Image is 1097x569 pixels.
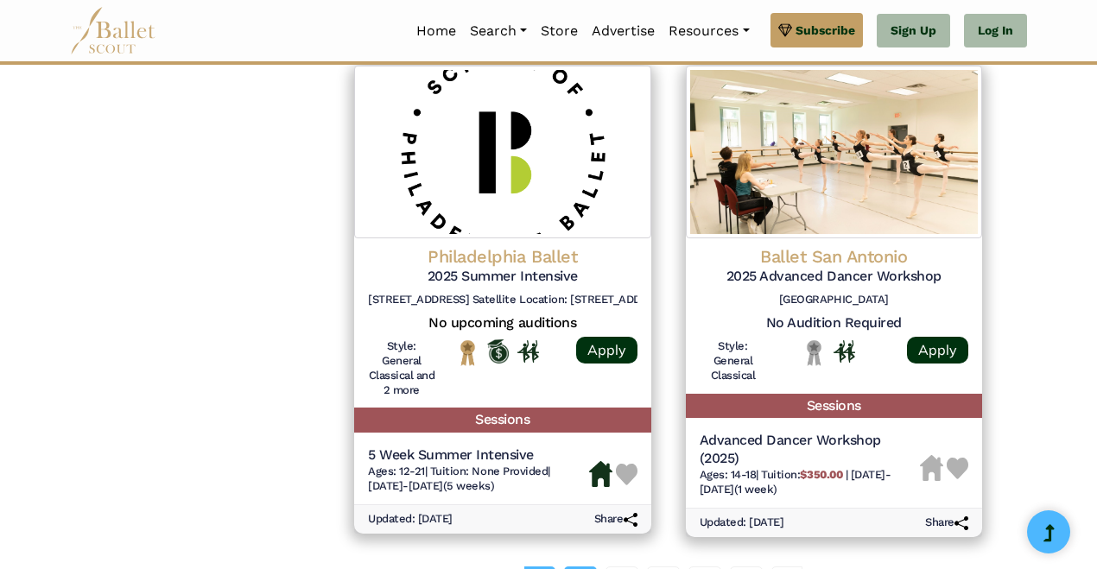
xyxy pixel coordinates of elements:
h5: Advanced Dancer Workshop (2025) [700,432,921,468]
h6: | | [368,465,589,494]
h6: Updated: [DATE] [700,515,784,530]
h5: 2025 Advanced Dancer Workshop [700,268,969,286]
a: Apply [907,337,968,364]
h6: Updated: [DATE] [368,512,453,527]
h6: Share [925,515,968,530]
img: Offers Scholarship [487,339,509,364]
span: Subscribe [796,21,855,40]
span: Tuition: [761,468,845,481]
img: Heart [947,458,968,479]
h6: | | [700,468,921,497]
h5: Sessions [686,394,983,419]
b: $350.00 [800,468,842,481]
h6: Share [594,512,637,527]
a: Subscribe [770,13,863,47]
img: Heart [616,464,637,485]
h5: No Audition Required [700,314,969,332]
span: Ages: 14-18 [700,468,757,481]
h5: No upcoming auditions [368,314,637,332]
h4: Philadelphia Ballet [368,245,637,268]
a: Log In [964,14,1027,48]
h5: 5 Week Summer Intensive [368,446,589,465]
h6: Style: General Classical and 2 more [368,339,435,398]
h5: Sessions [354,408,651,433]
span: [DATE]-[DATE] (1 week) [700,468,891,496]
a: Apply [576,337,637,364]
a: Advertise [585,13,662,49]
a: Resources [662,13,756,49]
h4: Ballet San Antonio [700,245,969,268]
img: Logo [354,66,651,238]
h5: 2025 Summer Intensive [368,268,637,286]
h6: [STREET_ADDRESS] Satellite Location: [STREET_ADDRESS] [368,293,637,307]
a: Search [463,13,534,49]
img: In Person [834,340,855,363]
span: Tuition: None Provided [430,465,548,477]
img: Housing Available [589,461,612,487]
img: Logo [686,66,983,238]
img: National [457,339,479,366]
h6: [GEOGRAPHIC_DATA] [700,293,969,307]
img: gem.svg [778,21,792,40]
img: Local [803,339,825,366]
img: Housing Unavailable [920,455,943,481]
span: [DATE]-[DATE] (5 weeks) [368,479,494,492]
a: Sign Up [877,14,950,48]
a: Store [534,13,585,49]
span: Ages: 12-21 [368,465,425,477]
h6: Style: General Classical [700,339,767,383]
img: In Person [517,340,539,363]
a: Home [409,13,463,49]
